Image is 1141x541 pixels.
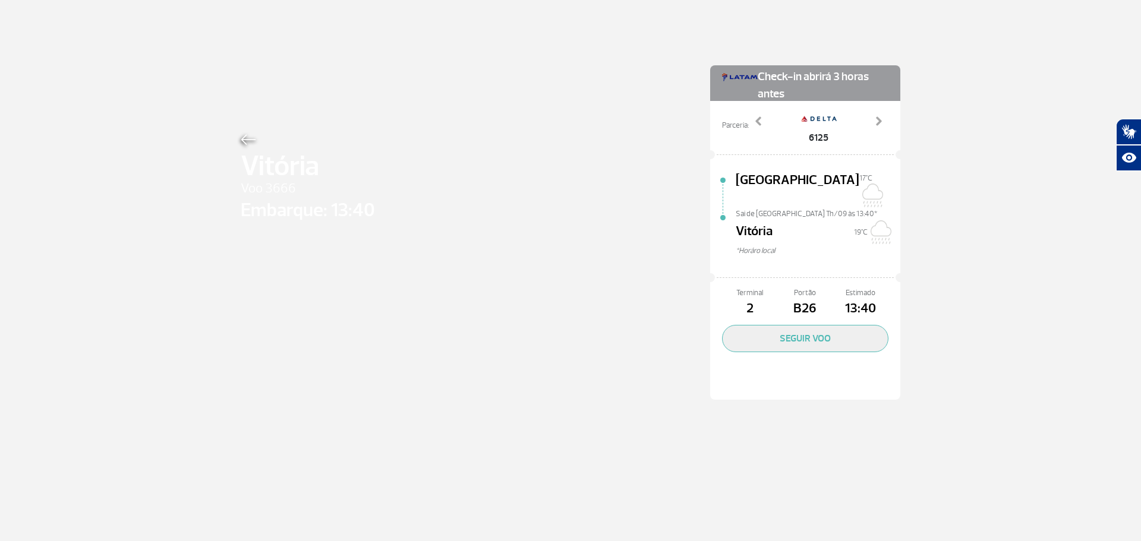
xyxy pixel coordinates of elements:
span: Embarque: 13:40 [241,196,375,224]
button: Abrir tradutor de língua de sinais. [1116,119,1141,145]
span: [GEOGRAPHIC_DATA] [736,170,859,208]
span: Sai de [GEOGRAPHIC_DATA] Th/09 às 13:40* [736,208,900,217]
img: Chuvoso [859,184,883,207]
span: B26 [777,299,833,319]
span: Voo 3666 [241,179,375,199]
span: 13:40 [833,299,888,319]
span: Estimado [833,287,888,299]
span: 17°C [859,173,872,183]
img: Chuvoso [868,220,891,244]
span: 19°C [854,227,868,237]
span: Parceria: [722,120,749,131]
span: *Horáro local [736,245,900,257]
span: Check-in abrirá 3 horas antes [758,65,888,103]
span: 2 [722,299,777,319]
span: Vitória [736,222,773,245]
span: Vitória [241,145,375,188]
button: SEGUIR VOO [722,325,888,352]
span: Terminal [722,287,777,299]
button: Abrir recursos assistivos. [1116,145,1141,171]
span: 6125 [801,131,837,145]
span: Portão [777,287,833,299]
div: Plugin de acessibilidade da Hand Talk. [1116,119,1141,171]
